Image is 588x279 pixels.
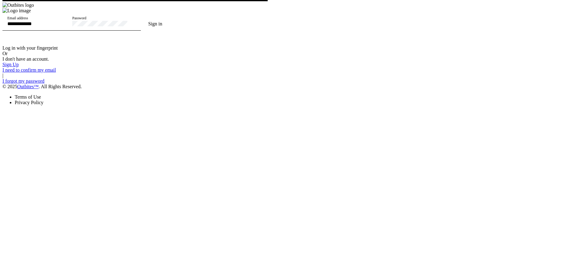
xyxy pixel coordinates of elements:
[2,67,56,73] a: I need to confirm my email
[72,16,86,20] mat-label: Password
[2,62,19,67] a: Sign Up
[2,78,44,84] a: I forgot my password
[15,94,41,100] a: Terms of Use
[2,51,170,56] div: Or
[2,8,31,13] img: Logo image
[148,21,162,26] span: Sign in
[141,18,170,30] button: Sign in
[2,2,34,8] img: Outbites logo
[2,56,170,62] div: I don't have an account.
[15,100,43,105] a: Privacy Policy
[2,45,170,51] div: Log in with your fingerprint
[17,84,39,89] a: Outbites™
[2,84,82,89] span: © 2025 . All Rights Reserved.
[2,73,170,78] div: |
[7,16,28,20] mat-label: Email address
